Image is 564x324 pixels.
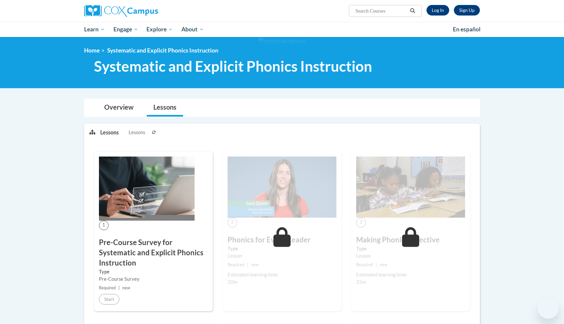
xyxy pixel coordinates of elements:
[356,262,373,267] span: Required
[356,245,465,252] label: Type
[355,7,408,15] input: Search Courses
[84,5,209,17] a: Cox Campus
[356,218,366,227] span: 3
[228,157,336,218] img: Course Image
[94,57,372,75] span: Systematic and Explicit Phonics Instruction
[84,47,100,54] a: Home
[228,279,237,285] span: 20m
[228,271,336,278] div: Estimated learning time:
[181,25,204,33] span: About
[99,275,208,283] div: Pre-Course Survey
[99,157,195,221] img: Course Image
[113,25,138,33] span: Engage
[247,262,248,267] span: |
[408,7,418,15] button: Search
[118,285,120,290] span: |
[356,235,465,245] h3: Making Phonics Effective
[228,262,244,267] span: Required
[129,129,145,136] span: Lessons
[251,262,259,267] span: new
[109,22,142,37] a: Engage
[356,252,465,260] div: Lesson
[74,22,490,37] div: Main menu
[99,294,119,305] button: Start
[99,221,109,230] span: 1
[99,285,116,290] span: Required
[100,129,119,136] p: Lessons
[99,268,208,275] label: Type
[228,235,336,245] h3: Phonics for Every Reader
[538,298,559,319] iframe: Button to launch messaging window
[380,262,388,267] span: new
[146,25,173,33] span: Explore
[98,99,140,117] a: Overview
[259,37,305,45] img: Section background
[454,5,480,16] a: Register
[84,25,105,33] span: Learn
[356,279,366,285] span: 25m
[147,99,183,117] a: Lessons
[80,22,109,37] a: Learn
[356,271,465,278] div: Estimated learning time:
[449,22,485,36] a: En español
[84,5,158,17] img: Cox Campus
[426,5,449,16] a: Log In
[453,26,481,33] span: En español
[122,285,130,290] span: new
[356,157,465,218] img: Course Image
[99,237,208,268] h3: Pre-Course Survey for Systematic and Explicit Phonics Instruction
[228,245,336,252] label: Type
[376,262,377,267] span: |
[107,47,218,54] span: Systematic and Explicit Phonics Instruction
[142,22,177,37] a: Explore
[228,218,237,227] span: 2
[177,22,208,37] a: About
[228,252,336,260] div: Lesson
